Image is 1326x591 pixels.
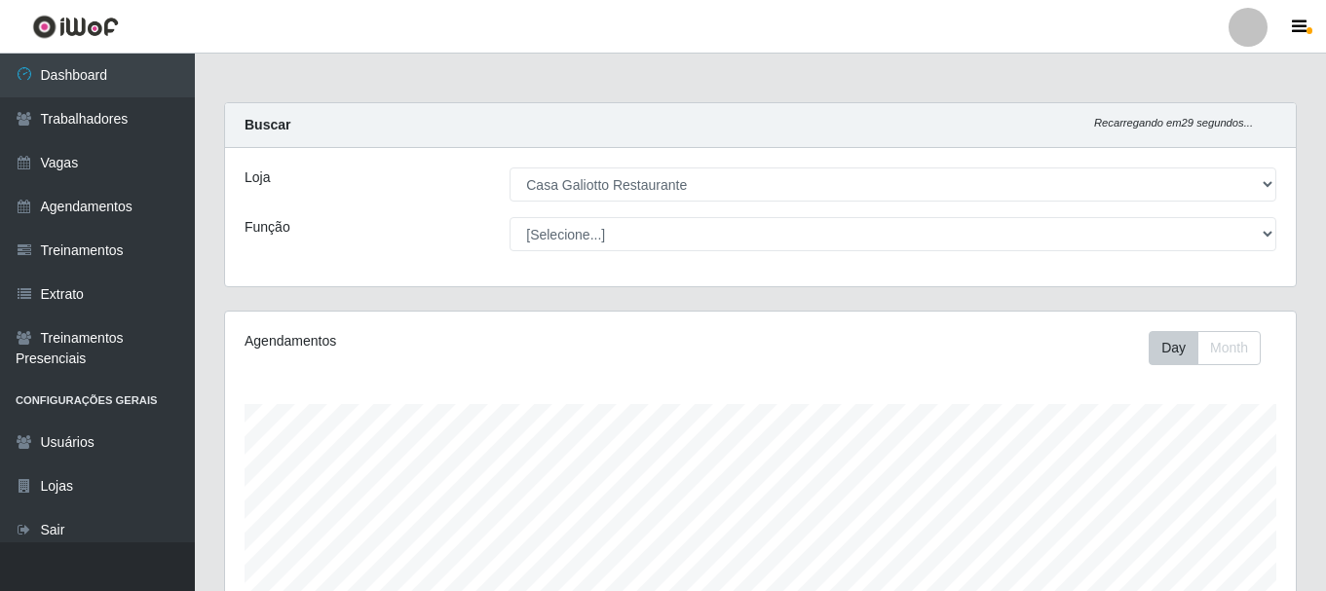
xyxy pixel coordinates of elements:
[1149,331,1261,365] div: First group
[245,331,658,351] div: Agendamentos
[245,117,290,132] strong: Buscar
[1197,331,1261,365] button: Month
[245,167,270,188] label: Loja
[32,15,119,39] img: CoreUI Logo
[1094,117,1253,129] i: Recarregando em 29 segundos...
[1149,331,1276,365] div: Toolbar with button groups
[1149,331,1198,365] button: Day
[245,217,290,238] label: Função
